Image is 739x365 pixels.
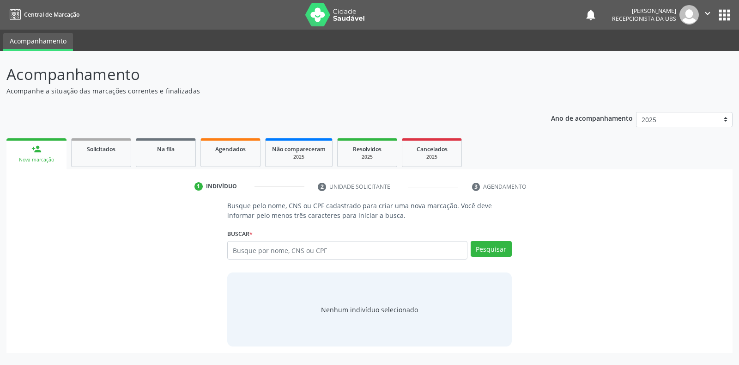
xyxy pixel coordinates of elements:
[6,63,515,86] p: Acompanhamento
[272,154,326,161] div: 2025
[227,227,253,241] label: Buscar
[703,8,713,19] i: 
[3,33,73,51] a: Acompanhamento
[353,145,382,153] span: Resolvidos
[699,5,716,25] button: 
[6,86,515,96] p: Acompanhe a situação das marcações correntes e finalizadas
[227,201,511,220] p: Busque pelo nome, CNS ou CPF cadastrado para criar uma nova marcação. Você deve informar pelo men...
[194,182,203,191] div: 1
[344,154,390,161] div: 2025
[612,7,676,15] div: [PERSON_NAME]
[206,182,237,191] div: Indivíduo
[679,5,699,25] img: img
[31,144,42,154] div: person_add
[471,241,512,257] button: Pesquisar
[417,145,448,153] span: Cancelados
[6,7,79,22] a: Central de Marcação
[13,156,60,163] div: Nova marcação
[157,145,175,153] span: Na fila
[227,241,467,260] input: Busque por nome, CNS ou CPF
[409,154,455,161] div: 2025
[87,145,115,153] span: Solicitados
[321,305,418,315] div: Nenhum indivíduo selecionado
[584,8,597,21] button: notifications
[551,112,633,124] p: Ano de acompanhamento
[272,145,326,153] span: Não compareceram
[612,15,676,23] span: Recepcionista da UBS
[215,145,246,153] span: Agendados
[24,11,79,19] span: Central de Marcação
[716,7,733,23] button: apps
